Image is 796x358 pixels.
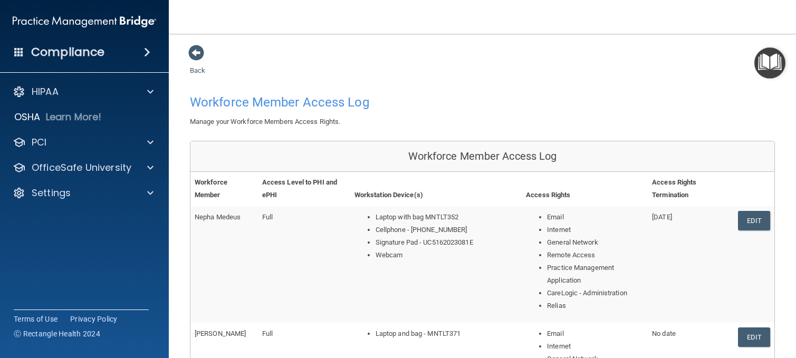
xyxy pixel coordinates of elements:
th: Workforce Member [190,172,258,206]
span: [DATE] [652,213,672,221]
span: Full [262,213,273,221]
a: Terms of Use [14,314,57,324]
li: Webcam [376,249,517,262]
p: Learn More! [46,111,102,123]
th: Workstation Device(s) [350,172,522,206]
h4: Compliance [31,45,104,60]
li: Remote Access [547,249,644,262]
a: HIPAA [13,85,154,98]
a: Settings [13,187,154,199]
a: PCI [13,136,154,149]
th: Access Rights [522,172,648,206]
button: Open Resource Center [754,47,785,79]
p: Settings [32,187,71,199]
p: HIPAA [32,85,59,98]
li: Email [547,327,644,340]
li: Signature Pad - UC5162023081E [376,236,517,249]
iframe: Drift Widget Chat Controller [743,285,783,325]
span: Full [262,330,273,337]
th: Access Level to PHI and ePHI [258,172,350,206]
li: Practice Management Application [547,262,644,287]
li: Cellphone - [PHONE_NUMBER] [376,224,517,236]
li: CareLogic - Administration [547,287,644,299]
p: PCI [32,136,46,149]
span: [PERSON_NAME] [195,330,246,337]
p: OfficeSafe University [32,161,131,174]
a: Back [190,54,205,74]
h4: Workforce Member Access Log [190,95,475,109]
img: PMB logo [13,11,156,32]
li: General Network [547,236,644,249]
li: Laptop and bag - MNTLT371 [376,327,517,340]
th: Access Rights Termination [648,172,733,206]
span: Nepha Medeus [195,213,241,221]
span: No date [652,330,676,337]
a: Edit [738,211,770,230]
li: Relias [547,299,644,312]
li: Internet [547,340,644,353]
p: OSHA [14,111,41,123]
div: Workforce Member Access Log [190,141,774,172]
li: Email [547,211,644,224]
a: Edit [738,327,770,347]
a: OfficeSafe University [13,161,154,174]
span: Manage your Workforce Members Access Rights. [190,118,340,125]
li: Internet [547,224,644,236]
span: Ⓒ Rectangle Health 2024 [14,328,100,339]
li: Laptop with bag MNTLT352 [376,211,517,224]
a: Privacy Policy [70,314,118,324]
